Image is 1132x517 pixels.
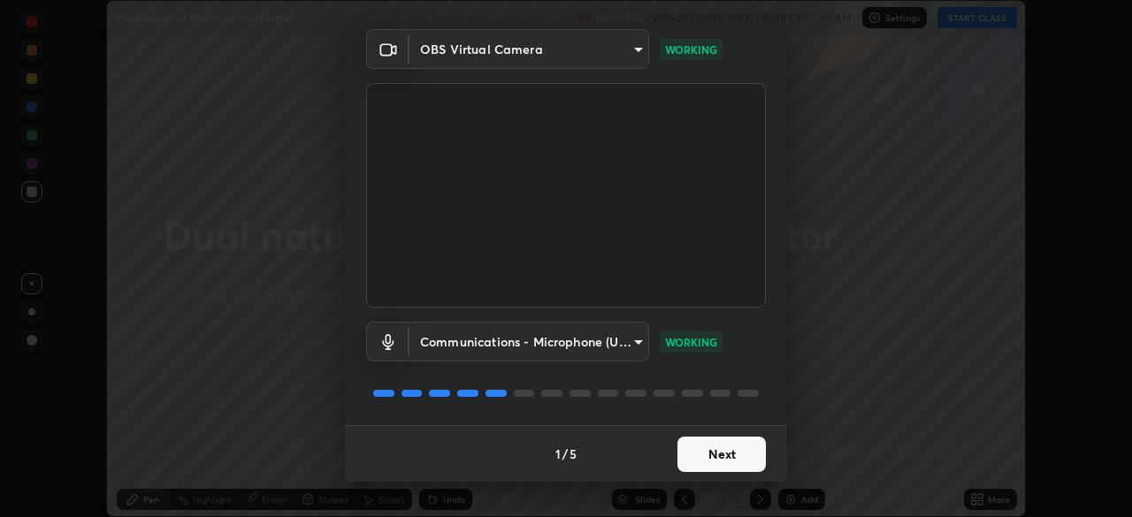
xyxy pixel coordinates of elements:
[677,437,766,472] button: Next
[562,445,568,463] h4: /
[409,29,649,69] div: OBS Virtual Camera
[665,42,717,57] p: WORKING
[665,334,717,350] p: WORKING
[570,445,577,463] h4: 5
[555,445,561,463] h4: 1
[409,322,649,361] div: OBS Virtual Camera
